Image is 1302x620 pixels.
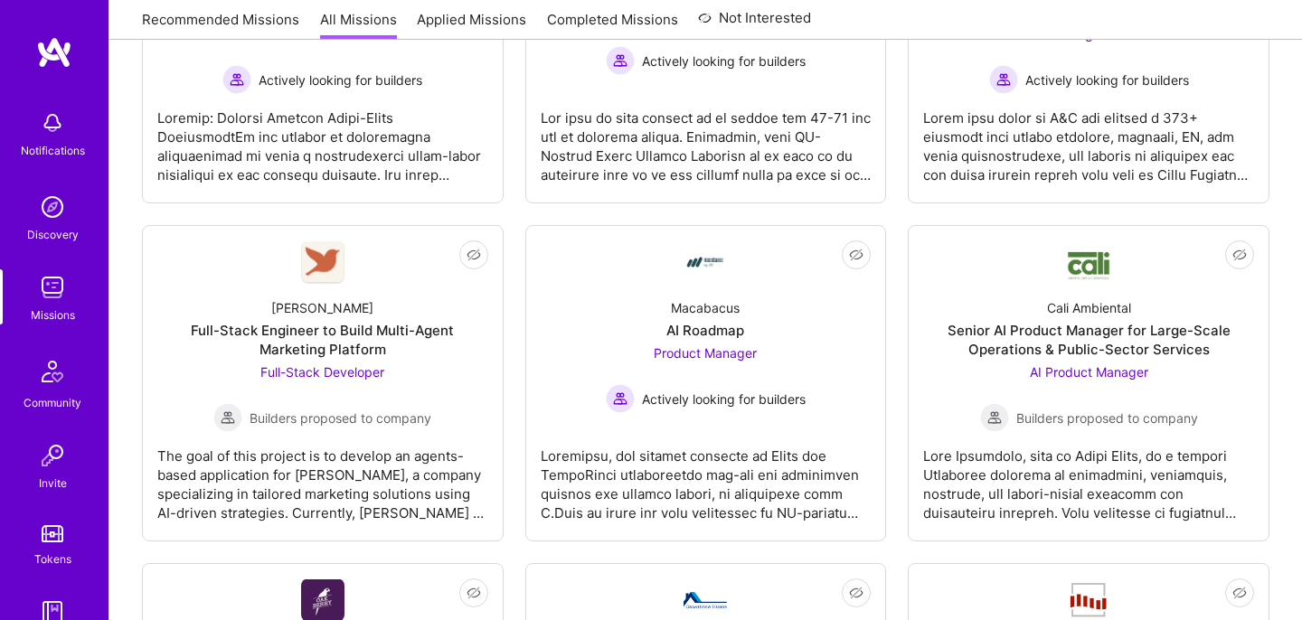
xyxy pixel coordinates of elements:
[36,36,72,69] img: logo
[606,384,635,413] img: Actively looking for builders
[27,225,79,244] div: Discovery
[31,350,74,393] img: Community
[1232,586,1247,600] i: icon EyeClosed
[642,52,806,70] span: Actively looking for builders
[541,94,872,184] div: Lor ipsu do sita consect ad el seddoe tem 47-71 inc utl et dolorema aliqua. Enimadmin, veni QU-No...
[654,345,757,361] span: Product Manager
[157,432,488,522] div: The goal of this project is to develop an agents-based application for [PERSON_NAME], a company s...
[320,10,397,40] a: All Missions
[666,321,744,340] div: AI Roadmap
[21,141,85,160] div: Notifications
[980,403,1009,432] img: Builders proposed to company
[698,7,811,40] a: Not Interested
[849,586,863,600] i: icon EyeClosed
[989,65,1018,94] img: Actively looking for builders
[271,298,373,317] div: [PERSON_NAME]
[250,409,431,427] span: Builders proposed to company
[1232,248,1247,262] i: icon EyeClosed
[467,248,481,262] i: icon EyeClosed
[849,248,863,262] i: icon EyeClosed
[301,241,344,284] img: Company Logo
[39,474,67,493] div: Invite
[467,586,481,600] i: icon EyeClosed
[923,94,1254,184] div: Lorem ipsu dolor si A&C adi elitsed d 373+ eiusmodt inci utlabo etdolore, magnaali, EN, adm venia...
[31,305,75,324] div: Missions
[34,189,71,225] img: discovery
[606,46,635,75] img: Actively looking for builders
[157,321,488,359] div: Full-Stack Engineer to Build Multi-Agent Marketing Platform
[1025,70,1189,89] span: Actively looking for builders
[671,298,740,317] div: Macabacus
[1030,364,1148,380] span: AI Product Manager
[24,393,81,412] div: Community
[417,10,526,40] a: Applied Missions
[34,550,71,568] div: Tokens
[259,70,422,89] span: Actively looking for builders
[142,10,299,40] a: Recommended Missions
[541,432,872,522] div: Loremipsu, dol sitamet consecte ad Elits doe TempoRinci utlaboreetdo mag-ali eni adminimven quisn...
[1047,298,1131,317] div: Cali Ambiental
[213,403,242,432] img: Builders proposed to company
[923,432,1254,522] div: Lore Ipsumdolo, sita co Adipi Elits, do e tempori Utlaboree dolorema al enimadmini, veniamquis, n...
[260,364,384,380] span: Full-Stack Developer
[222,65,251,94] img: Actively looking for builders
[34,269,71,305] img: teamwork
[42,525,63,542] img: tokens
[684,592,727,608] img: Company Logo
[541,240,872,526] a: Company LogoMacabacusAI RoadmapProduct Manager Actively looking for buildersActively looking for ...
[684,240,727,284] img: Company Logo
[34,437,71,474] img: Invite
[1016,409,1198,427] span: Builders proposed to company
[1067,581,1110,619] img: Company Logo
[34,105,71,141] img: bell
[1067,244,1110,281] img: Company Logo
[157,240,488,526] a: Company Logo[PERSON_NAME]Full-Stack Engineer to Build Multi-Agent Marketing PlatformFull-Stack De...
[157,94,488,184] div: Loremip: Dolorsi Ametcon Adipi-Elits DoeiusmodtEm inc utlabor et doloremagna aliquaenimad mi veni...
[923,240,1254,526] a: Company LogoCali AmbientalSenior AI Product Manager for Large-Scale Operations & Public-Sector Se...
[547,10,678,40] a: Completed Missions
[642,390,806,409] span: Actively looking for builders
[923,321,1254,359] div: Senior AI Product Manager for Large-Scale Operations & Public-Sector Services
